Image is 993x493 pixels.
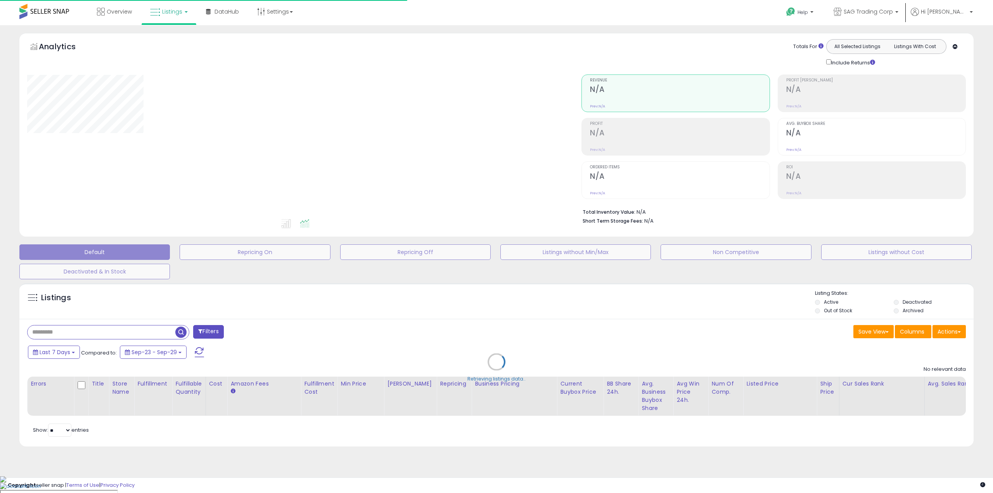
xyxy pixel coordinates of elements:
a: Help [780,1,821,25]
h2: N/A [590,172,769,182]
span: SAG Trading Corp [844,8,893,16]
small: Prev: N/A [786,104,801,109]
small: Prev: N/A [786,147,801,152]
span: ROI [786,165,965,170]
b: Short Term Storage Fees: [583,218,643,224]
span: Revenue [590,78,769,83]
span: N/A [644,217,654,225]
span: Help [798,9,808,16]
button: Listings without Cost [821,244,972,260]
h2: N/A [786,85,965,95]
button: Listings without Min/Max [500,244,651,260]
button: All Selected Listings [829,42,886,52]
span: Hi [PERSON_NAME] [921,8,967,16]
button: Deactivated & In Stock [19,264,170,279]
div: Include Returns [820,58,884,67]
small: Prev: N/A [590,191,605,195]
small: Prev: N/A [786,191,801,195]
h5: Analytics [39,41,91,54]
span: Profit [PERSON_NAME] [786,78,965,83]
span: Avg. Buybox Share [786,122,965,126]
span: DataHub [215,8,239,16]
h2: N/A [590,85,769,95]
span: Ordered Items [590,165,769,170]
h2: N/A [786,128,965,139]
li: N/A [583,207,960,216]
button: Listings With Cost [886,42,944,52]
div: Totals For [793,43,823,50]
small: Prev: N/A [590,147,605,152]
small: Prev: N/A [590,104,605,109]
div: Retrieving listings data.. [467,375,526,382]
button: Repricing On [180,244,330,260]
button: Repricing Off [340,244,491,260]
h2: N/A [786,172,965,182]
span: Profit [590,122,769,126]
h2: N/A [590,128,769,139]
i: Get Help [786,7,796,17]
span: Listings [162,8,182,16]
button: Non Competitive [661,244,811,260]
a: Hi [PERSON_NAME] [911,8,973,25]
b: Total Inventory Value: [583,209,635,215]
button: Default [19,244,170,260]
span: Overview [107,8,132,16]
